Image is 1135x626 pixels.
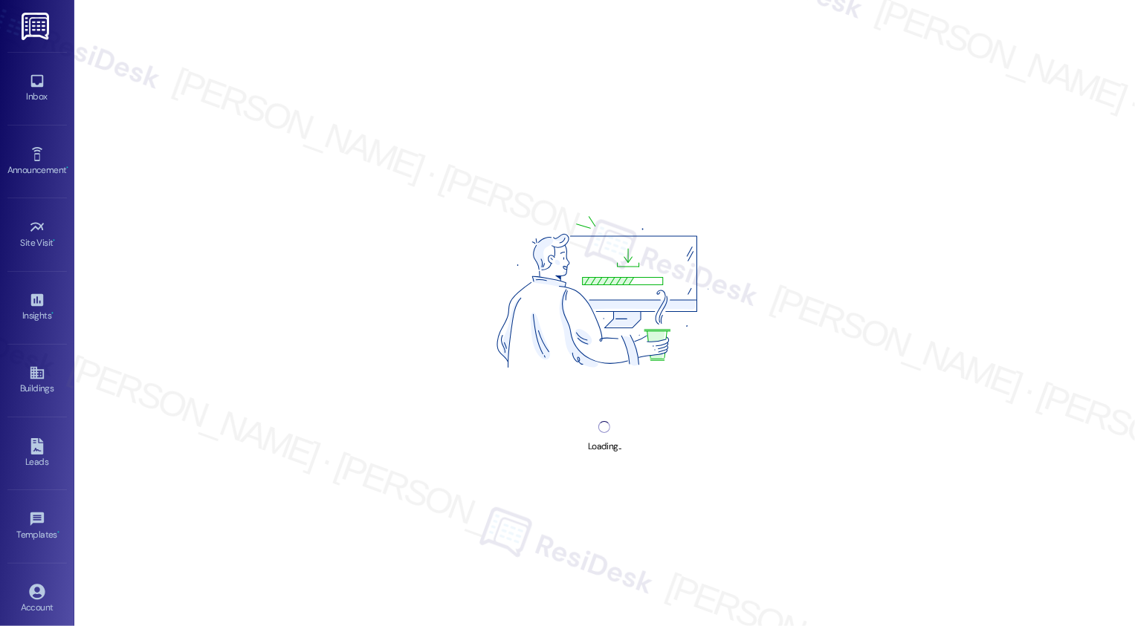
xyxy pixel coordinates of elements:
a: Templates • [7,506,67,547]
div: Loading... [588,439,621,454]
span: • [51,308,54,319]
a: Account [7,579,67,619]
a: Buildings [7,360,67,400]
a: Site Visit • [7,215,67,255]
span: • [54,235,56,246]
a: Inbox [7,68,67,108]
img: ResiDesk Logo [22,13,52,40]
a: Insights • [7,287,67,327]
a: Leads [7,434,67,474]
span: • [66,163,68,173]
span: • [57,527,59,538]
